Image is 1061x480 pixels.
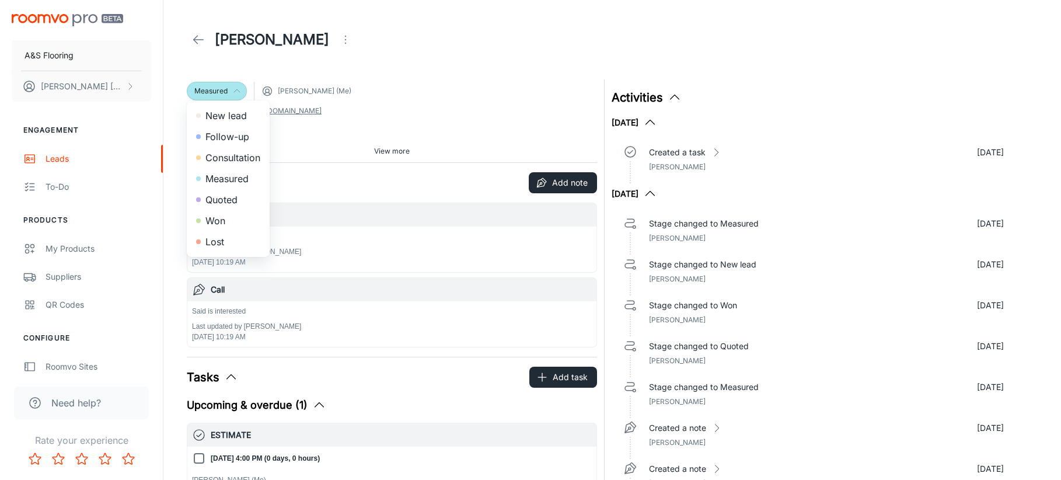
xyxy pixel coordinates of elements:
[187,147,270,168] li: Consultation
[187,126,270,147] li: Follow-up
[187,105,270,126] li: New lead
[187,210,270,231] li: Won
[187,189,270,210] li: Quoted
[187,168,270,189] li: Measured
[187,231,270,252] li: Lost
